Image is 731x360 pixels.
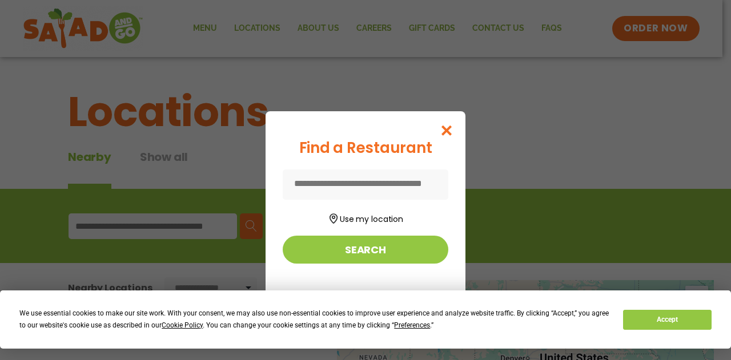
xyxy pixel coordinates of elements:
button: Close modal [428,111,465,149]
div: Find a Restaurant [283,137,448,159]
span: Preferences [394,321,430,329]
div: We use essential cookies to make our site work. With your consent, we may also use non-essential ... [19,308,609,331]
button: Accept [623,310,711,330]
span: Cookie Policy [162,321,203,329]
button: Search [283,236,448,264]
button: Use my location [283,210,448,225]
